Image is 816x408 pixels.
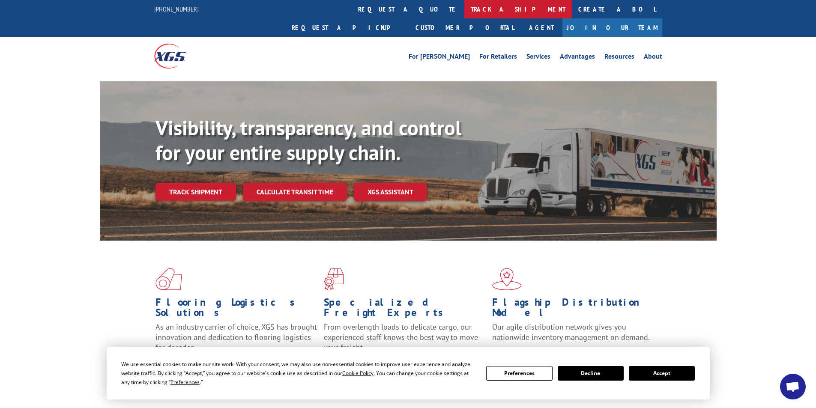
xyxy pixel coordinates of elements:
[285,18,409,37] a: Request a pickup
[558,366,624,381] button: Decline
[644,53,662,63] a: About
[486,366,552,381] button: Preferences
[107,347,710,399] div: Cookie Consent Prompt
[492,297,654,322] h1: Flagship Distribution Model
[121,360,476,387] div: We use essential cookies to make our site work. With your consent, we may also use non-essential ...
[342,369,374,377] span: Cookie Policy
[492,322,650,342] span: Our agile distribution network gives you nationwide inventory management on demand.
[520,18,562,37] a: Agent
[324,322,486,360] p: From overlength loads to delicate cargo, our experienced staff knows the best way to move your fr...
[560,53,595,63] a: Advantages
[155,183,236,201] a: Track shipment
[780,374,806,399] div: Open chat
[492,268,522,290] img: xgs-icon-flagship-distribution-model-red
[526,53,550,63] a: Services
[354,183,427,201] a: XGS ASSISTANT
[479,53,517,63] a: For Retailers
[562,18,662,37] a: Join Our Team
[154,5,199,13] a: [PHONE_NUMBER]
[170,378,200,386] span: Preferences
[604,53,634,63] a: Resources
[155,297,317,322] h1: Flooring Logistics Solutions
[155,114,461,166] b: Visibility, transparency, and control for your entire supply chain.
[324,297,486,322] h1: Specialized Freight Experts
[155,268,182,290] img: xgs-icon-total-supply-chain-intelligence-red
[629,366,695,381] button: Accept
[243,183,347,201] a: Calculate transit time
[409,53,470,63] a: For [PERSON_NAME]
[324,268,344,290] img: xgs-icon-focused-on-flooring-red
[155,322,317,352] span: As an industry carrier of choice, XGS has brought innovation and dedication to flooring logistics...
[409,18,520,37] a: Customer Portal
